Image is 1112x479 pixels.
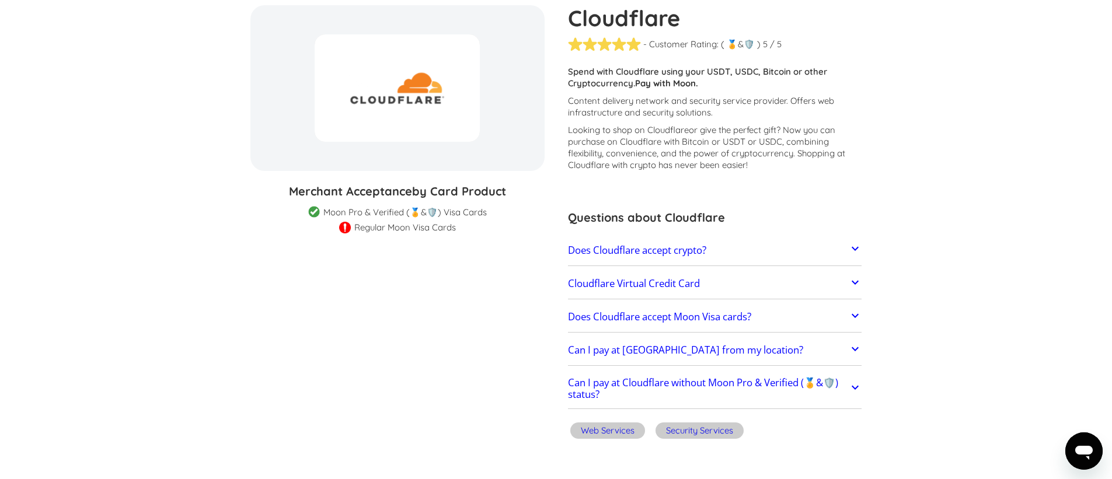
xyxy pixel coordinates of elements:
[689,124,776,135] span: or give the perfect gift
[568,372,862,406] a: Can I pay at Cloudflare without Moon Pro & Verified (🏅&🛡️) status?
[568,305,862,329] a: Does Cloudflare accept Moon Visa cards?
[568,338,862,363] a: Can I pay at [GEOGRAPHIC_DATA] from my location?
[568,271,862,296] a: Cloudflare Virtual Credit Card
[412,184,506,198] span: by Card Product
[763,39,768,50] div: 5
[568,344,803,356] h2: Can I pay at [GEOGRAPHIC_DATA] from my location?
[568,244,706,256] h2: Does Cloudflare accept crypto?
[568,421,647,443] a: Web Services
[354,222,456,233] div: Regular Moon Visa Cards
[568,124,862,171] p: Looking to shop on Cloudflare ? Now you can purchase on Cloudflare with Bitcoin or USDT or USDC, ...
[568,278,700,289] h2: Cloudflare Virtual Credit Card
[568,377,849,400] h2: Can I pay at Cloudflare without Moon Pro & Verified (🏅&🛡️) status?
[666,425,733,436] div: Security Services
[568,311,751,323] h2: Does Cloudflare accept Moon Visa cards?
[653,421,746,443] a: Security Services
[635,78,698,89] strong: Pay with Moon.
[568,238,862,263] a: Does Cloudflare accept crypto?
[721,39,724,50] div: (
[568,5,862,31] h1: Cloudflare
[643,39,719,50] div: - Customer Rating:
[581,425,635,436] div: Web Services
[757,39,761,50] div: )
[568,209,862,226] h3: Questions about Cloudflare
[568,66,862,89] p: Spend with Cloudflare using your USDT, USDC, Bitcoin or other Cryptocurrency.
[568,95,862,118] p: Content delivery network and security service provider. Offers web infrastructure and security so...
[250,183,545,200] h3: Merchant Acceptance
[1065,432,1103,470] iframe: Button to launch messaging window
[323,207,487,218] div: Moon Pro & Verified (🏅&🛡️) Visa Cards
[727,39,755,50] div: 🏅&🛡️
[770,39,782,50] div: / 5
